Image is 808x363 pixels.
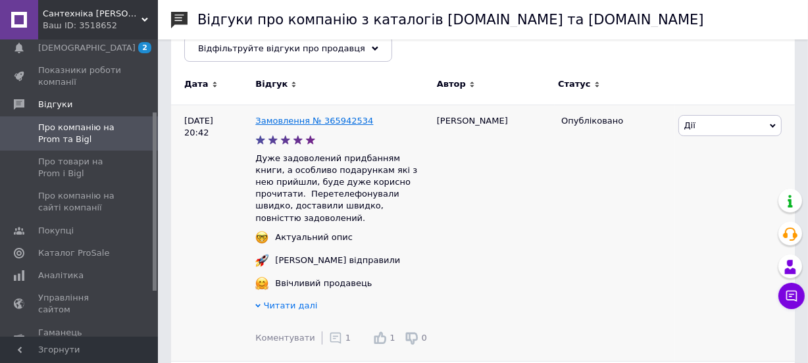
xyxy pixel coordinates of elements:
img: :hugging_face: [255,277,268,290]
span: Аналітика [38,270,84,281]
span: Про компанію на Prom та Bigl [38,122,122,145]
span: Коментувати [255,333,315,343]
a: Замовлення № 365942534 [255,116,373,126]
span: [DEMOGRAPHIC_DATA] [38,42,136,54]
span: Статус [558,78,591,90]
span: Показники роботи компанії [38,64,122,88]
span: Відгуки [38,99,72,110]
span: Дата [184,78,209,90]
div: Опубліковані без коментаря [171,22,344,72]
p: Дуже задоволений придбанням книги, а особливо подарункам які з нею прийшли, буде дуже корисно про... [255,153,430,224]
span: Про компанію на сайті компанії [38,190,122,214]
div: [PERSON_NAME] відправили [272,254,403,266]
span: Дії [684,120,695,130]
span: 2 [138,42,151,53]
div: [DATE] 20:42 [171,105,255,361]
div: [PERSON_NAME] [430,105,555,361]
span: Сантехніка Kraus & K° [43,8,141,20]
span: Гаманець компанії [38,327,122,351]
span: Управління сайтом [38,292,122,316]
div: Ввічливий продавець [272,278,375,289]
span: 1 [390,333,395,343]
span: Читати далі [264,301,318,310]
span: Відгук [255,78,288,90]
span: Відфільтруйте відгуки про продавця [198,43,365,53]
h1: Відгуки про компанію з каталогів [DOMAIN_NAME] та [DOMAIN_NAME] [197,12,704,28]
span: Про товари на Prom і Bigl [38,156,122,180]
div: Актуальний опис [272,231,356,243]
div: 1 [329,331,351,345]
span: Покупці [38,225,74,237]
span: Автор [437,78,466,90]
div: Читати далі [255,300,430,315]
span: 1 [345,333,351,343]
div: Коментувати [255,332,315,344]
img: :rocket: [255,254,268,267]
div: Опубліковано [561,115,668,127]
button: Чат з покупцем [778,283,805,309]
span: 0 [422,333,427,343]
div: Ваш ID: 3518652 [43,20,158,32]
span: Каталог ProSale [38,247,109,259]
img: :nerd_face: [255,231,268,244]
